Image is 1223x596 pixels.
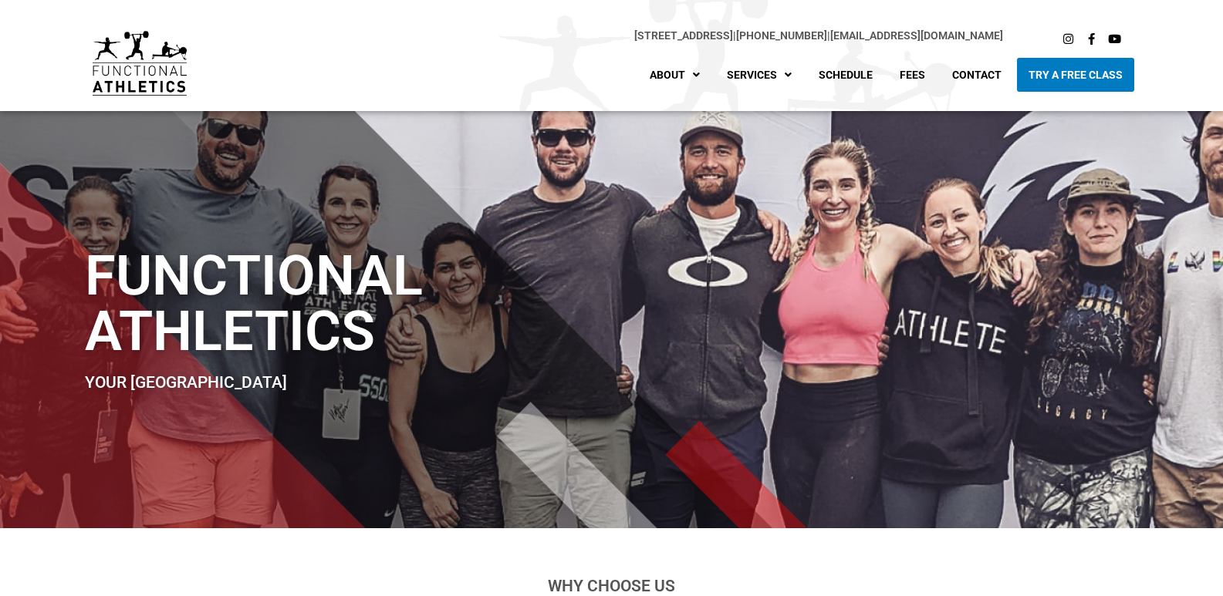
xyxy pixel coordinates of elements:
a: Fees [888,58,937,92]
p: | [218,27,1003,45]
h2: Your [GEOGRAPHIC_DATA] [85,375,711,391]
img: default-logo [93,31,187,96]
span: | [634,29,736,42]
h1: Functional Athletics [85,248,711,359]
a: [PHONE_NUMBER] [736,29,827,42]
a: Schedule [807,58,884,92]
a: [EMAIL_ADDRESS][DOMAIN_NAME] [830,29,1003,42]
a: Contact [941,58,1013,92]
h2: Why Choose Us [184,578,1040,594]
a: Try A Free Class [1017,58,1134,92]
a: [STREET_ADDRESS] [634,29,733,42]
a: Services [715,58,803,92]
a: About [638,58,711,92]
